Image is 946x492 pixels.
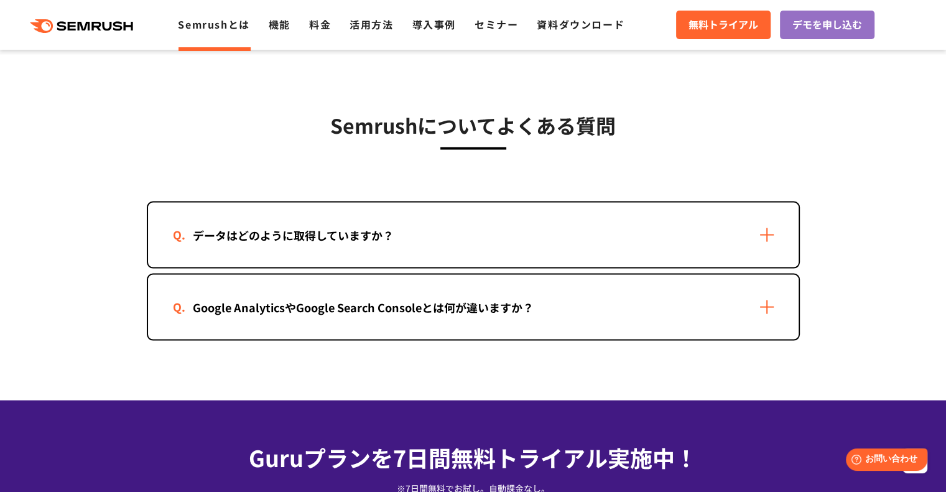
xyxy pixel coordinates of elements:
div: データはどのように取得していますか？ [173,226,414,244]
div: Google AnalyticsやGoogle Search Consoleとは何が違いますか？ [173,299,554,317]
a: デモを申し込む [780,11,874,39]
h3: Semrushについてよくある質問 [147,109,800,141]
iframe: Help widget launcher [835,443,932,478]
div: Guruプランを7日間 [147,440,800,474]
a: 資料ダウンロード [537,17,624,32]
a: Semrushとは [178,17,249,32]
a: 無料トライアル [676,11,771,39]
span: 無料トライアル [689,17,758,33]
a: 導入事例 [412,17,456,32]
a: セミナー [475,17,518,32]
span: 無料トライアル実施中！ [451,441,697,473]
span: デモを申し込む [792,17,862,33]
a: 料金 [309,17,331,32]
a: 機能 [269,17,290,32]
a: 活用方法 [350,17,393,32]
